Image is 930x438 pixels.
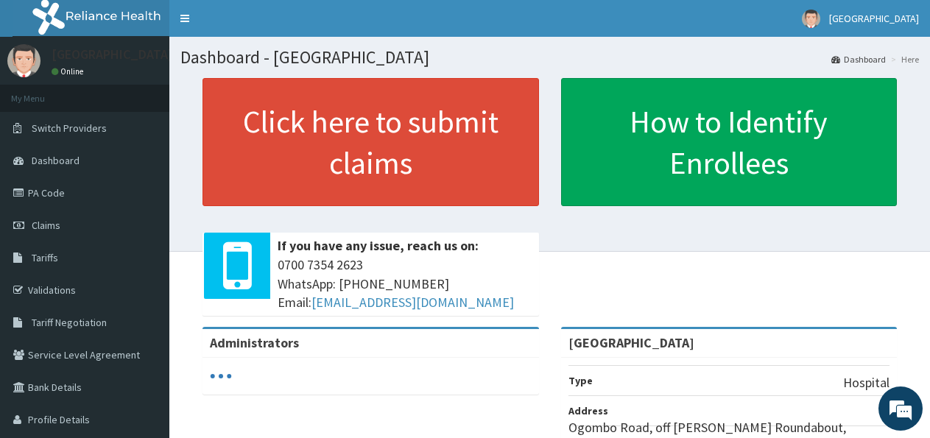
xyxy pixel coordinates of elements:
b: Address [568,404,608,417]
img: User Image [7,44,40,77]
strong: [GEOGRAPHIC_DATA] [568,334,694,351]
a: How to Identify Enrollees [561,78,898,206]
b: Administrators [210,334,299,351]
a: Dashboard [831,53,886,66]
li: Here [887,53,919,66]
span: Tariffs [32,251,58,264]
b: If you have any issue, reach us on: [278,237,479,254]
p: Hospital [843,373,890,392]
a: Click here to submit claims [202,78,539,206]
svg: audio-loading [210,365,232,387]
span: Claims [32,219,60,232]
span: Dashboard [32,154,80,167]
b: Type [568,374,593,387]
span: Switch Providers [32,121,107,135]
img: User Image [802,10,820,28]
a: Online [52,66,87,77]
span: 0700 7354 2623 WhatsApp: [PHONE_NUMBER] Email: [278,255,532,312]
a: [EMAIL_ADDRESS][DOMAIN_NAME] [311,294,514,311]
h1: Dashboard - [GEOGRAPHIC_DATA] [180,48,919,67]
span: [GEOGRAPHIC_DATA] [829,12,919,25]
span: Tariff Negotiation [32,316,107,329]
p: [GEOGRAPHIC_DATA] [52,48,173,61]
